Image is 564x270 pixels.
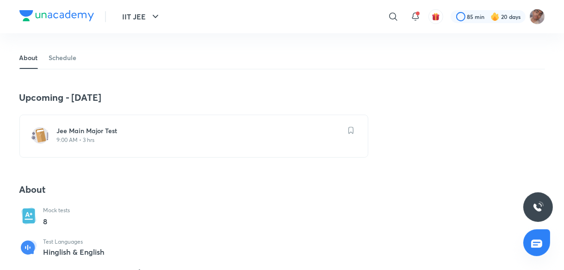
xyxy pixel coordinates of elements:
img: ttu [533,202,544,213]
img: test [31,126,50,145]
a: About [19,47,38,69]
img: Company Logo [19,10,94,21]
a: Schedule [49,47,77,69]
a: Company Logo [19,10,94,24]
p: Test Languages [43,238,105,245]
h6: Jee Main Major Test [57,126,342,135]
h4: About [19,184,368,196]
img: streak [490,12,500,21]
img: save [348,127,354,134]
img: avatar [432,12,440,21]
img: Rahul 2026 [529,9,545,25]
p: 9:00 AM • 3 hrs [57,136,342,144]
h4: Upcoming - [DATE] [19,92,368,104]
p: Mock tests [43,207,70,214]
button: avatar [428,9,443,24]
p: Hinglish & English [43,248,105,256]
p: 8 [43,216,70,227]
button: IIT JEE [117,7,167,26]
